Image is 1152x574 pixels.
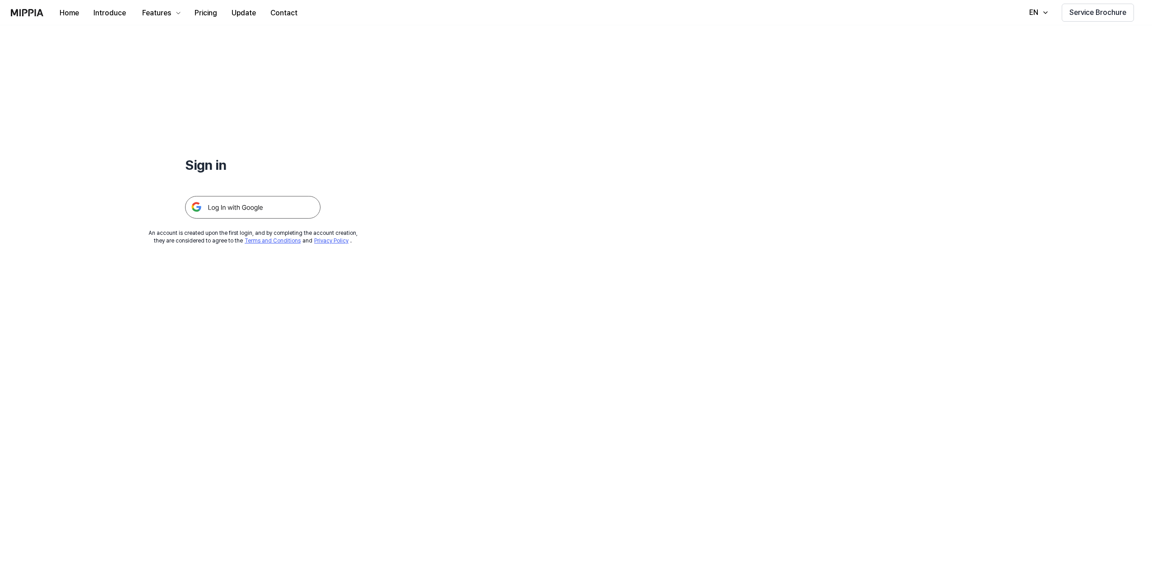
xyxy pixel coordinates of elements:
div: An account is created upon the first login, and by completing the account creation, they are cons... [149,229,358,245]
button: Features [133,4,187,22]
button: Contact [263,4,305,22]
button: EN [1020,4,1054,22]
button: Home [52,4,86,22]
button: Service Brochure [1062,4,1134,22]
img: logo [11,9,43,16]
div: EN [1027,7,1040,18]
a: Update [224,0,263,25]
button: Update [224,4,263,22]
a: Privacy Policy [314,238,348,244]
img: 구글 로그인 버튼 [185,196,321,219]
button: Pricing [187,4,224,22]
h1: Sign in [185,155,321,174]
div: Features [140,8,173,19]
a: Terms and Conditions [245,238,301,244]
button: Introduce [86,4,133,22]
